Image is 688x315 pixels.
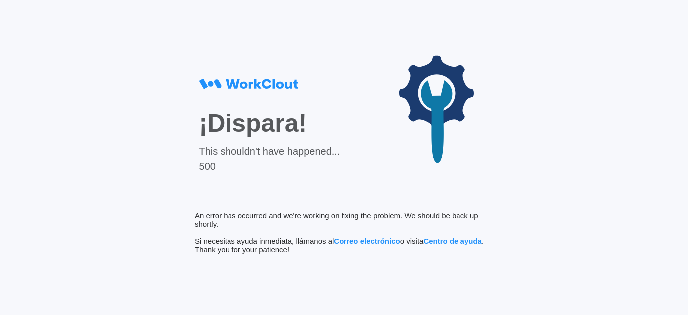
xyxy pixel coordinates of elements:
[199,146,340,157] div: This shouldn't have happened...
[199,161,340,172] div: 500
[199,109,340,138] div: ¡Dispara!
[334,237,400,245] span: Correo electrónico
[423,237,482,245] span: Centro de ayuda
[195,211,493,254] div: An error has occurred and we're working on fixing the problem. We should be back up shortly. Si n...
